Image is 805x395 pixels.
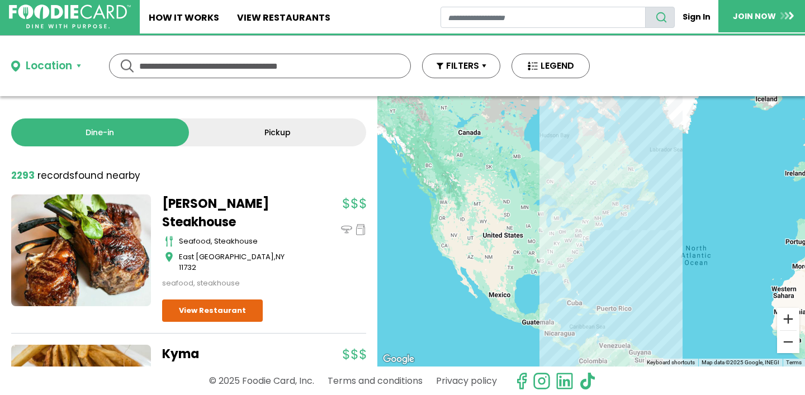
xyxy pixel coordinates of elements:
a: Sign In [675,7,718,27]
a: Dine-in [11,118,189,146]
button: FILTERS [422,54,500,78]
button: Location [11,58,81,74]
span: East [GEOGRAPHIC_DATA] [179,251,274,262]
a: Kyma [162,345,302,363]
a: [PERSON_NAME] Steakhouse [162,194,302,231]
button: Zoom in [777,308,799,330]
img: linkedin.svg [556,372,574,390]
img: FoodieCard; Eat, Drink, Save, Donate [9,4,131,29]
img: tiktok.svg [579,372,596,390]
input: restaurant search [441,7,646,28]
img: pickup_icon.svg [355,224,366,235]
a: View Restaurant [162,299,263,322]
strong: 2293 [11,169,35,182]
a: Pickup [189,118,367,146]
img: map_icon.svg [165,251,173,263]
a: Terms and conditions [328,371,423,391]
div: found nearby [11,169,140,183]
button: Zoom out [777,331,799,353]
button: Keyboard shortcuts [647,359,695,367]
span: 11732 [179,262,196,273]
button: search [645,7,675,28]
div: seafood, steakhouse [179,236,302,247]
a: Terms [786,359,802,365]
span: Map data ©2025 Google, INEGI [702,359,779,365]
span: records [37,169,74,182]
img: dinein_icon.svg [341,224,352,235]
img: Google [380,352,417,367]
span: NY [276,251,285,262]
a: Open this area in Google Maps (opens a new window) [380,352,417,367]
div: Location [26,58,72,74]
div: seafood, steakhouse [162,278,302,289]
div: , [179,251,302,273]
svg: check us out on facebook [513,372,531,390]
img: cutlery_icon.svg [165,236,173,247]
button: LEGEND [512,54,590,78]
a: Privacy policy [436,371,497,391]
p: © 2025 Foodie Card, Inc. [209,371,314,391]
